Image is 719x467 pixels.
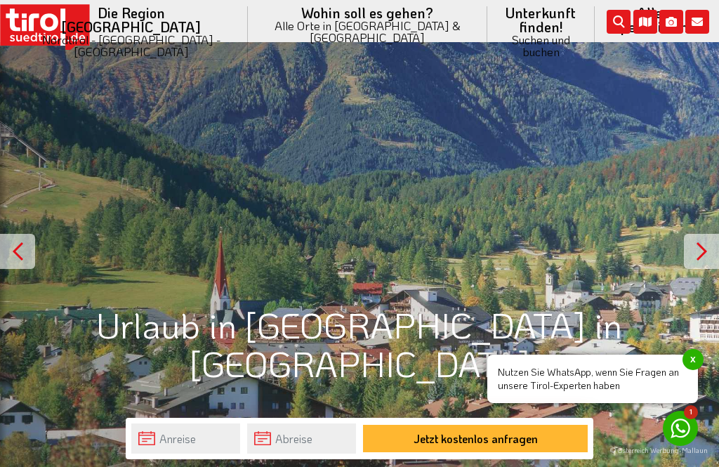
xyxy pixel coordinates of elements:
[247,423,356,454] input: Abreise
[633,10,657,34] i: Karte öffnen
[487,355,698,403] span: Nutzen Sie WhatsApp, wenn Sie Fragen an unsere Tirol-Experten haben
[31,34,231,58] small: Nordtirol - [GEOGRAPHIC_DATA] - [GEOGRAPHIC_DATA]
[33,305,686,383] h1: Urlaub in [GEOGRAPHIC_DATA] in [GEOGRAPHIC_DATA]
[682,349,704,370] span: x
[684,405,698,419] span: 1
[265,20,470,44] small: Alle Orte in [GEOGRAPHIC_DATA] & [GEOGRAPHIC_DATA]
[663,411,698,446] a: 1 Nutzen Sie WhatsApp, wenn Sie Fragen an unsere Tirol-Experten habenx
[659,10,683,34] i: Fotogalerie
[504,34,578,58] small: Suchen und buchen
[363,425,588,452] button: Jetzt kostenlos anfragen
[685,10,709,34] i: Kontakt
[131,423,240,454] input: Anreise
